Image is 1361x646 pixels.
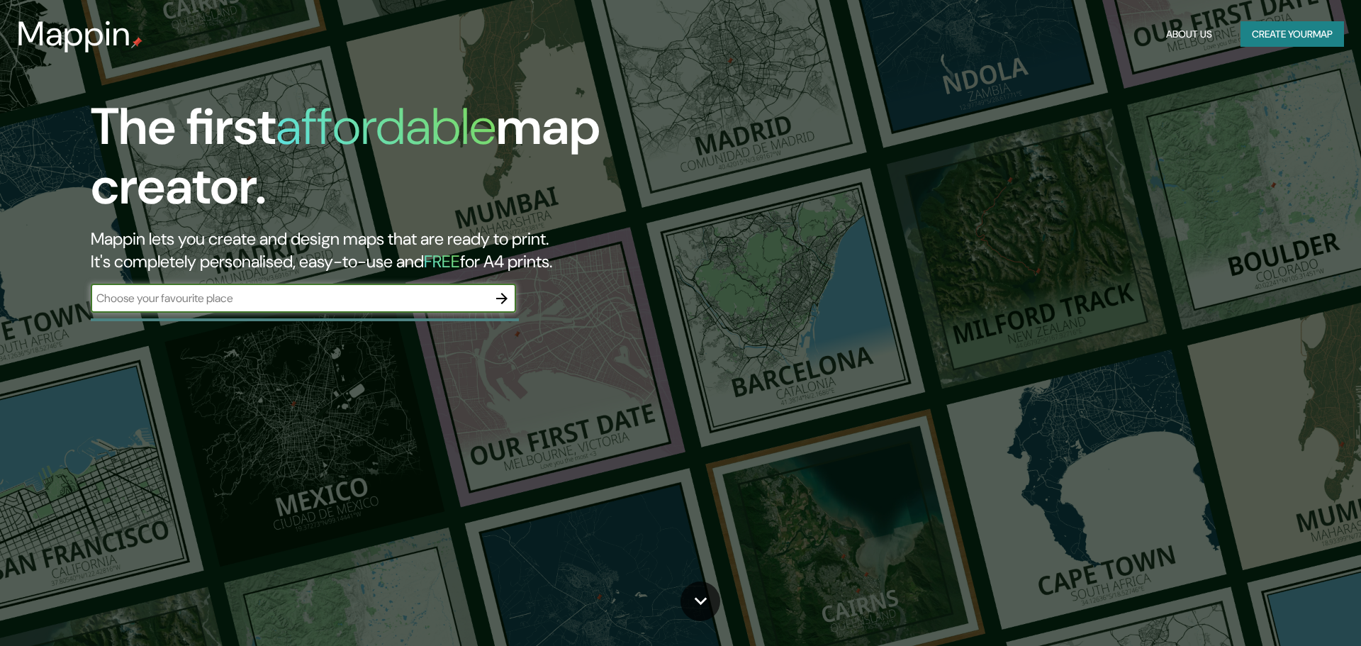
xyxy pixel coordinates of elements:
h3: Mappin [17,14,131,54]
button: Create yourmap [1240,21,1344,48]
h1: affordable [276,94,496,160]
button: About Us [1160,21,1218,48]
h1: The first map creator. [91,97,771,228]
h5: FREE [424,250,460,272]
h2: Mappin lets you create and design maps that are ready to print. It's completely personalised, eas... [91,228,771,273]
img: mappin-pin [131,37,142,48]
input: Choose your favourite place [91,290,488,306]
